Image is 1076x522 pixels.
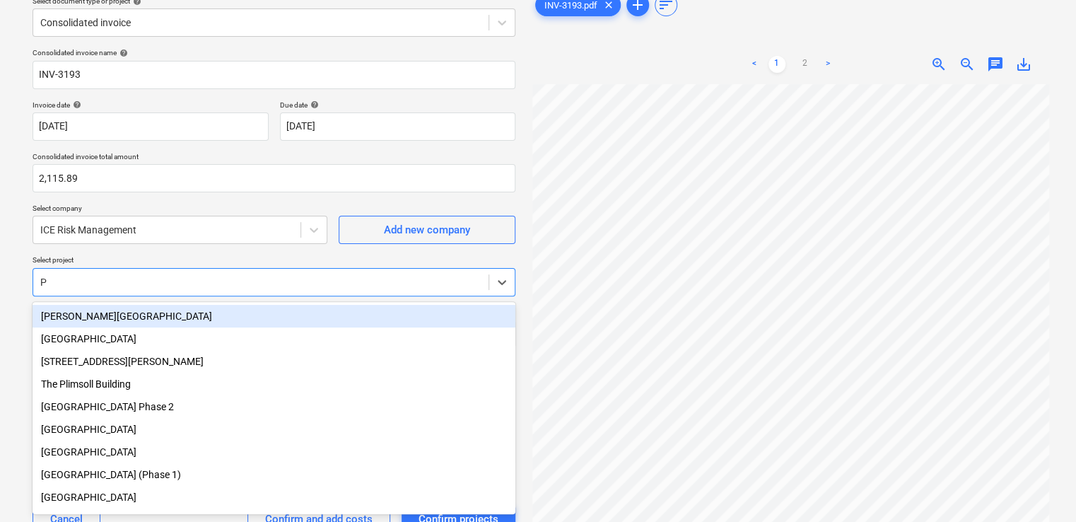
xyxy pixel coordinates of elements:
div: [GEOGRAPHIC_DATA] Phase 2 [33,395,515,418]
div: Lampton Road [33,305,515,327]
div: West Hampstead Square [33,418,515,441]
a: Page 1 is your current page [768,56,785,73]
div: Invoice date [33,100,269,110]
div: Consolidated invoice name [33,48,515,57]
iframe: Chat Widget [1005,454,1076,522]
p: Select project [33,255,515,267]
div: [STREET_ADDRESS][PERSON_NAME] [33,350,515,373]
div: Due date [280,100,516,110]
span: chat [987,56,1004,73]
div: 27 Eccleston Place [33,350,515,373]
a: Page 2 [797,56,814,73]
div: The Plimsoll Building [33,373,515,395]
input: Invoice date not specified [33,112,269,141]
a: Previous page [746,56,763,73]
span: zoom_in [930,56,947,73]
div: Barnet Hospital [33,486,515,509]
div: [GEOGRAPHIC_DATA] [33,486,515,509]
div: Add new company [384,221,470,239]
span: zoom_out [959,56,976,73]
div: Plumstead West Thamesmead (Phase 1) [33,463,515,486]
span: save_alt [1015,56,1032,73]
a: Next page [819,56,836,73]
div: Princes Gate [33,441,515,463]
div: [GEOGRAPHIC_DATA] [33,327,515,350]
input: Consolidated invoice name [33,61,515,89]
div: Arisdale Avenue Phase 2 [33,395,515,418]
div: High Point Village [33,327,515,350]
span: help [117,49,128,57]
div: [GEOGRAPHIC_DATA] (Phase 1) [33,463,515,486]
div: [GEOGRAPHIC_DATA] [33,418,515,441]
input: Consolidated invoice total amount [33,164,515,192]
input: Due date not specified [280,112,516,141]
span: help [70,100,81,109]
div: [GEOGRAPHIC_DATA] [33,441,515,463]
button: Add new company [339,216,515,244]
p: Consolidated invoice total amount [33,152,515,164]
div: [PERSON_NAME][GEOGRAPHIC_DATA] [33,305,515,327]
p: Select company [33,204,327,216]
span: help [308,100,319,109]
